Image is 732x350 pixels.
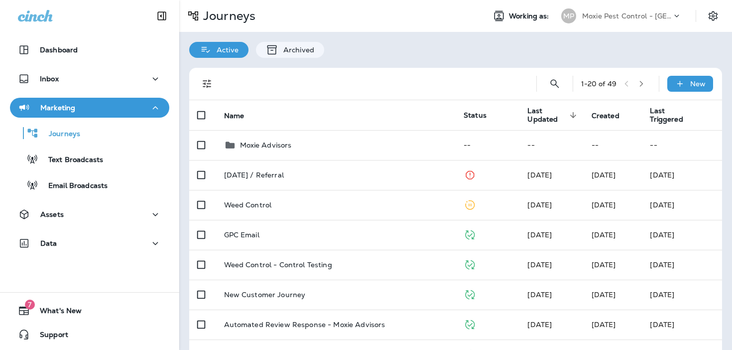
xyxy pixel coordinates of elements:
[650,107,696,124] span: Last Triggered
[464,259,476,268] span: Published
[582,12,672,20] p: Moxie Pest Control - [GEOGRAPHIC_DATA]
[527,290,552,299] span: Sohum Berdia
[704,7,722,25] button: Settings
[592,111,632,120] span: Created
[10,149,169,170] button: Text Broadcasts
[527,230,552,239] span: Sohum Berdia
[581,80,616,88] div: 1 - 20 of 49
[10,40,169,60] button: Dashboard
[212,46,239,54] p: Active
[40,239,57,247] p: Data
[10,98,169,118] button: Marketing
[642,220,722,250] td: [DATE]
[642,250,722,280] td: [DATE]
[25,300,35,310] span: 7
[527,320,552,329] span: Shannon Davis
[224,231,259,239] p: GPC Email
[30,307,82,319] span: What's New
[509,12,551,20] span: Working as:
[197,74,217,94] button: Filters
[38,181,108,191] p: Email Broadcasts
[642,280,722,310] td: [DATE]
[592,112,619,120] span: Created
[240,141,292,149] p: Moxie Advisors
[10,233,169,253] button: Data
[224,321,385,329] p: Automated Review Response - Moxie Advisors
[10,301,169,321] button: 7What's New
[464,229,476,238] span: Published
[456,130,519,160] td: --
[224,112,244,120] span: Name
[527,107,579,124] span: Last Updated
[584,130,642,160] td: --
[592,290,616,299] span: Sohum Berdia
[278,46,314,54] p: Archived
[642,190,722,220] td: [DATE]
[464,111,487,120] span: Status
[561,8,576,23] div: MP
[38,156,103,165] p: Text Broadcasts
[642,310,722,340] td: [DATE]
[527,171,552,179] span: Sohum Berdia
[10,123,169,144] button: Journeys
[592,320,616,329] span: Priscilla Valverde
[199,8,255,23] p: Journeys
[40,104,75,112] p: Marketing
[224,201,272,209] p: Weed Control
[40,210,64,218] p: Assets
[10,204,169,224] button: Assets
[30,331,68,343] span: Support
[527,107,566,124] span: Last Updated
[527,200,552,209] span: Sohum Berdia
[10,325,169,345] button: Support
[464,289,476,298] span: Published
[40,75,59,83] p: Inbox
[592,200,616,209] span: Sohum Berdia
[40,46,78,54] p: Dashboard
[224,291,306,299] p: New Customer Journey
[592,171,616,179] span: Sohum Berdia
[650,107,683,124] span: Last Triggered
[464,170,476,178] span: Stopped
[39,130,80,139] p: Journeys
[148,6,176,26] button: Collapse Sidebar
[224,261,332,269] p: Weed Control - Control Testing
[519,130,583,160] td: --
[224,171,284,179] p: [DATE] / Referral
[642,130,722,160] td: --
[10,175,169,195] button: Email Broadcasts
[642,160,722,190] td: [DATE]
[224,111,257,120] span: Name
[10,69,169,89] button: Inbox
[592,230,616,239] span: Sohum Berdia
[527,260,552,269] span: Jason Munk
[690,80,706,88] p: New
[545,74,565,94] button: Search Journeys
[464,199,476,208] span: Paused
[592,260,616,269] span: Jason Munk
[464,319,476,328] span: Published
